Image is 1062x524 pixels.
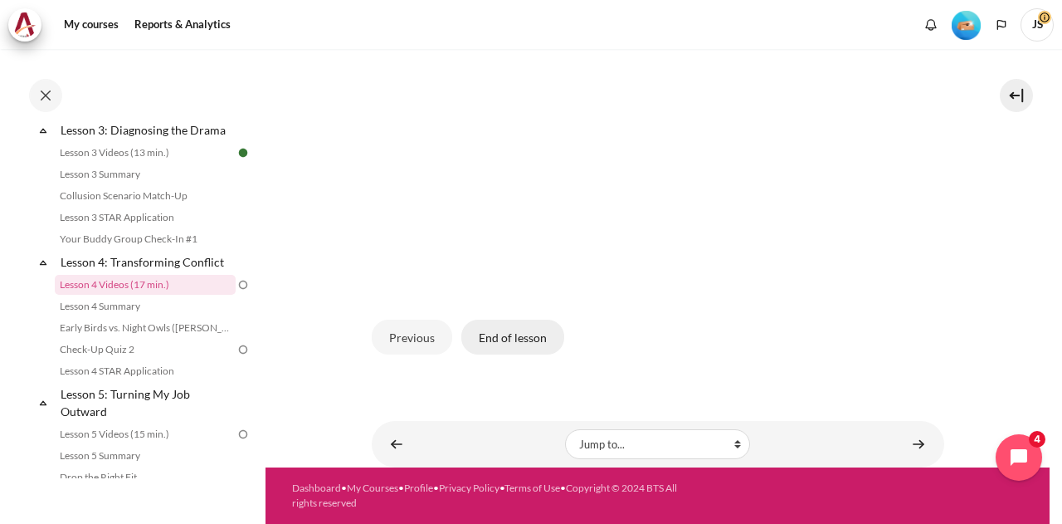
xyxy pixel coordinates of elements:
a: Lesson 5 Summary [55,446,236,466]
a: Privacy Policy [439,482,499,494]
a: Lesson 5 Videos (15 min.) [55,424,236,444]
a: ◄ Your Buddy Group Check-In #1 [380,428,413,460]
div: Show notification window with no new notifications [918,12,943,37]
img: To do [236,342,251,357]
a: Level #2 [945,9,987,40]
a: My Courses [347,482,398,494]
a: User menu [1021,8,1054,42]
button: Previous [372,320,452,355]
a: My courses [58,8,124,42]
span: Collapse [35,254,51,271]
img: Level #2 [952,11,981,40]
a: Profile [404,482,433,494]
img: Architeck [13,12,37,37]
a: Early Birds vs. Night Owls ([PERSON_NAME]'s Story) [55,318,236,338]
a: Your Buddy Group Check-In #1 [55,229,236,249]
span: Collapse [35,394,51,411]
a: Lesson 4 Videos (17 min.) [55,275,236,295]
a: Lesson 3 Summary [55,164,236,184]
div: • • • • • [292,481,685,511]
a: Collusion Scenario Match-Up [55,186,236,206]
span: JS [1021,8,1054,42]
a: Architeck Architeck [8,8,50,42]
a: Lesson 4: Transforming Conflict [58,251,236,273]
a: Lesson 3 Videos (13 min.) [55,143,236,163]
a: Check-Up Quiz 2 [55,340,236,360]
a: Lesson 5: Turning My Job Outward [58,383,236,423]
a: Lesson 4 Summary [55,296,236,316]
button: End of lesson [461,320,564,355]
img: To do [236,277,251,292]
button: Languages [989,12,1014,37]
a: Terms of Use [504,482,560,494]
div: Level #2 [952,9,981,40]
img: To do [236,427,251,442]
a: Lesson 4 STAR Application [55,361,236,381]
a: Lesson 4 Summary ► [902,428,935,460]
a: Dashboard [292,482,341,494]
a: Reports & Analytics [129,8,236,42]
a: Lesson 3: Diagnosing the Drama [58,119,236,141]
a: Drop the Right Fit [55,468,236,487]
a: Lesson 3 STAR Application [55,208,236,228]
span: Collapse [35,122,51,139]
img: Done [236,145,251,160]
